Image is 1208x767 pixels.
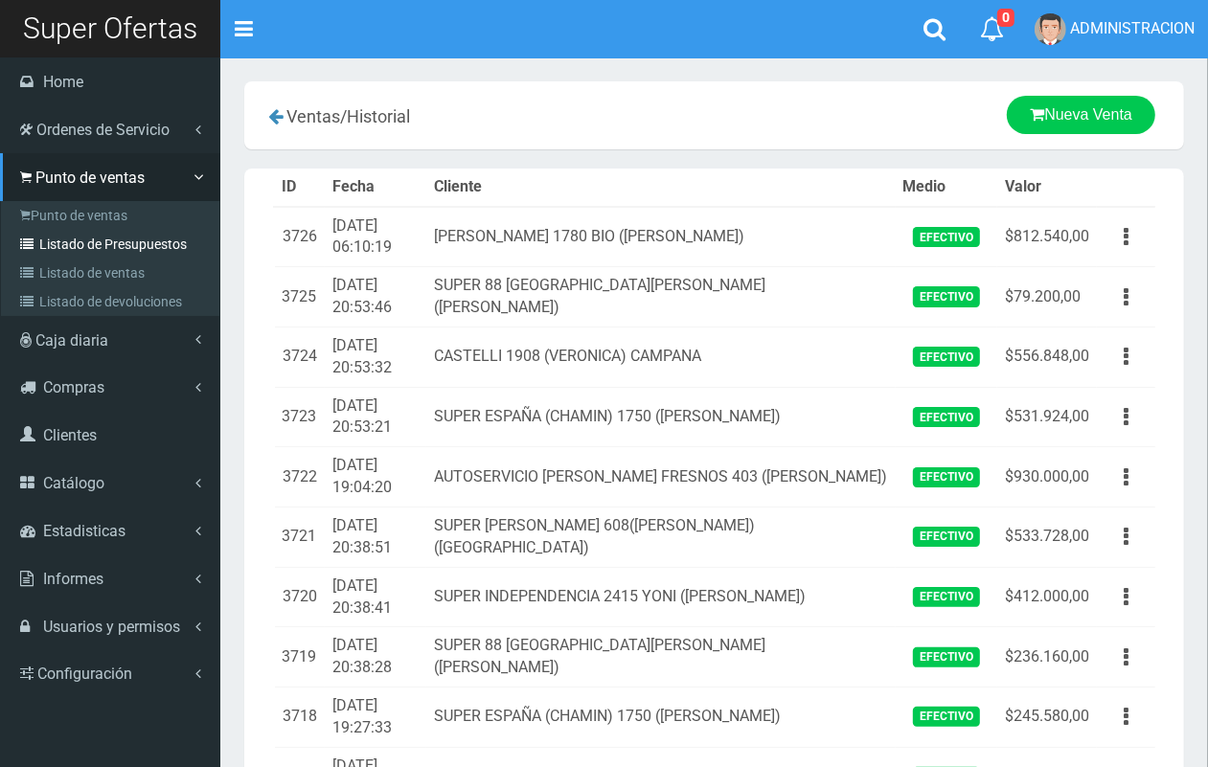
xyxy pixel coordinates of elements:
[6,201,219,230] a: Punto de ventas
[997,207,1097,267] td: $812.540,00
[325,627,426,688] td: [DATE] 20:38:28
[913,407,980,427] span: Efectivo
[997,688,1097,748] td: $245.580,00
[997,9,1014,27] span: 0
[1007,96,1155,134] a: Nueva Venta
[997,387,1097,447] td: $531.924,00
[43,618,180,636] span: Usuarios y permisos
[6,259,219,287] a: Listado de ventas
[325,207,426,267] td: [DATE] 06:10:19
[997,507,1097,567] td: $533.728,00
[274,507,325,567] td: 3721
[36,121,170,139] span: Ordenes de Servicio
[997,447,1097,508] td: $930.000,00
[896,169,997,207] th: Medio
[35,169,145,187] span: Punto de ventas
[325,267,426,327] td: [DATE] 20:53:46
[43,378,104,396] span: Compras
[274,267,325,327] td: 3725
[274,688,325,748] td: 3718
[997,327,1097,387] td: $556.848,00
[997,627,1097,688] td: $236.160,00
[426,627,896,688] td: SUPER 88 [GEOGRAPHIC_DATA][PERSON_NAME] ([PERSON_NAME])
[43,570,103,588] span: Informes
[35,331,108,350] span: Caja diaria
[6,230,219,259] a: Listado de Presupuestos
[913,286,980,306] span: Efectivo
[426,207,896,267] td: [PERSON_NAME] 1780 BIO ([PERSON_NAME])
[426,169,896,207] th: Cliente
[913,347,980,367] span: Efectivo
[325,169,426,207] th: Fecha
[286,106,340,126] span: Ventas
[325,507,426,567] td: [DATE] 20:38:51
[325,327,426,387] td: [DATE] 20:53:32
[274,627,325,688] td: 3719
[426,567,896,627] td: SUPER INDEPENDENCIA 2415 YONI ([PERSON_NAME])
[325,387,426,447] td: [DATE] 20:53:21
[913,467,980,487] span: Efectivo
[913,587,980,607] span: Efectivo
[325,567,426,627] td: [DATE] 20:38:41
[43,474,104,492] span: Catálogo
[274,387,325,447] td: 3723
[1035,13,1066,45] img: User Image
[43,426,97,444] span: Clientes
[1070,19,1195,37] span: ADMINISTRACION
[37,665,132,683] span: Configuración
[997,567,1097,627] td: $412.000,00
[426,688,896,748] td: SUPER ESPAÑA (CHAMIN) 1750 ([PERSON_NAME])
[23,11,197,45] span: Super Ofertas
[347,106,410,126] span: Historial
[259,96,562,135] div: /
[913,647,980,667] span: Efectivo
[274,447,325,508] td: 3722
[426,507,896,567] td: SUPER [PERSON_NAME] 608([PERSON_NAME]) ([GEOGRAPHIC_DATA])
[325,447,426,508] td: [DATE] 19:04:20
[325,688,426,748] td: [DATE] 19:27:33
[913,527,980,547] span: Efectivo
[997,267,1097,327] td: $79.200,00
[426,327,896,387] td: CASTELLI 1908 (VERONICA) CAMPANA
[43,73,83,91] span: Home
[274,169,325,207] th: ID
[6,287,219,316] a: Listado de devoluciones
[426,447,896,508] td: AUTOSERVICIO [PERSON_NAME] FRESNOS 403 ([PERSON_NAME])
[274,327,325,387] td: 3724
[913,227,980,247] span: Efectivo
[274,567,325,627] td: 3720
[913,707,980,727] span: Efectivo
[997,169,1097,207] th: Valor
[274,207,325,267] td: 3726
[426,387,896,447] td: SUPER ESPAÑA (CHAMIN) 1750 ([PERSON_NAME])
[426,267,896,327] td: SUPER 88 [GEOGRAPHIC_DATA][PERSON_NAME] ([PERSON_NAME])
[43,522,125,540] span: Estadisticas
